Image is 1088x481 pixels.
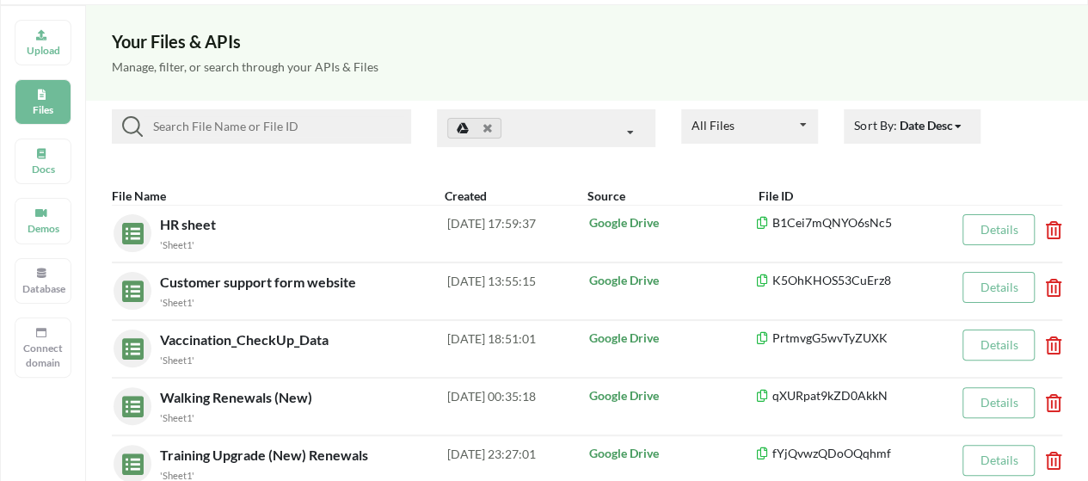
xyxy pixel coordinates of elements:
b: File ID [758,188,792,203]
img: sheets.7a1b7961.svg [114,330,144,360]
button: Details [962,330,1035,361]
input: Search File Name or File ID [143,116,404,137]
div: All Files [692,120,735,132]
a: Details [980,453,1017,467]
small: 'Sheet1' [160,470,194,481]
p: Connect domain [22,341,64,370]
span: Sort By: [854,118,963,133]
p: B1Cei7mQNYO6sNc5 [755,214,961,231]
small: 'Sheet1' [160,355,194,366]
span: Vaccination_CheckUp_Data [160,331,332,348]
div: [DATE] 18:51:01 [447,330,587,367]
img: searchIcon.svg [122,116,143,137]
button: Details [962,272,1035,303]
p: Google Drive [589,445,755,462]
p: Demos [22,221,64,236]
h5: Manage, filter, or search through your APIs & Files [112,60,1062,75]
div: [DATE] 17:59:37 [447,214,587,252]
img: sheets.7a1b7961.svg [114,387,144,417]
b: Created [445,188,487,203]
small: 'Sheet1' [160,297,194,308]
div: [DATE] 13:55:15 [447,272,587,310]
p: Docs [22,162,64,176]
span: Walking Renewals (New) [160,389,316,405]
button: Details [962,214,1035,245]
p: Database [22,281,64,296]
img: sheets.7a1b7961.svg [114,272,144,302]
button: Details [962,445,1035,476]
p: fYjQvwzQDoOQqhmf [755,445,961,462]
h3: Your Files & APIs [112,31,1062,52]
span: Training Upgrade (New) Renewals [160,447,372,463]
a: Details [980,280,1017,294]
img: sheets.7a1b7961.svg [114,445,144,475]
div: [DATE] 00:35:18 [447,387,587,425]
p: Google Drive [589,272,755,289]
a: Details [980,395,1017,410]
b: File Name [112,188,166,203]
p: K5OhKHOS53CuErz8 [755,272,961,289]
span: Customer support form website [160,274,360,290]
p: PrtmvgG5wvTyZUXK [755,330,961,347]
span: HR sheet [160,216,219,232]
p: Google Drive [589,387,755,404]
p: Files [22,102,64,117]
b: Source [587,188,625,203]
a: Details [980,222,1017,237]
p: Google Drive [589,330,755,347]
small: 'Sheet1' [160,412,194,423]
button: Details [962,387,1035,418]
p: qXURpat9kZD0AkkN [755,387,961,404]
small: 'Sheet1' [160,239,194,250]
a: Details [980,337,1017,352]
img: sheets.7a1b7961.svg [114,214,144,244]
p: Google Drive [589,214,755,231]
div: Date Desc [899,116,952,134]
p: Upload [22,43,64,58]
